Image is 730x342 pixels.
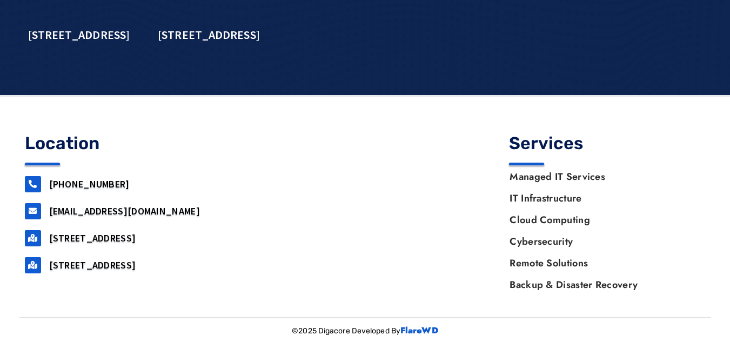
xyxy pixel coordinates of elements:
[499,166,705,296] nav: Menu
[499,274,705,296] a: Backup & Disaster Recovery
[499,209,705,231] a: Cloud Computing
[509,135,706,152] h4: Services
[25,135,222,152] h4: Location
[49,205,200,217] a: [EMAIL_ADDRESS][DOMAIN_NAME]
[49,232,136,244] a: [STREET_ADDRESS]
[25,176,41,192] a: 732-646-5725
[49,259,136,271] a: [STREET_ADDRESS]
[14,17,144,52] div: [STREET_ADDRESS]
[499,187,705,209] a: IT Infrastructure
[144,17,274,52] div: [STREET_ADDRESS]
[499,231,705,252] a: Cybersecurity
[25,257,41,273] a: 2917 Penn Forest Blvd, Roanoke, VA 24018
[499,166,705,187] a: Managed IT Services
[400,324,438,337] a: FlareWD
[499,252,705,274] a: Remote Solutions
[25,230,41,246] a: 160 airport road, Suite 201, Lakewood, NJ, 08701
[49,178,130,190] a: [PHONE_NUMBER]
[19,323,711,339] p: ©2025 Digacore Developed By
[25,203,41,219] a: support@digacore.com
[256,183,405,248] img: digacore logo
